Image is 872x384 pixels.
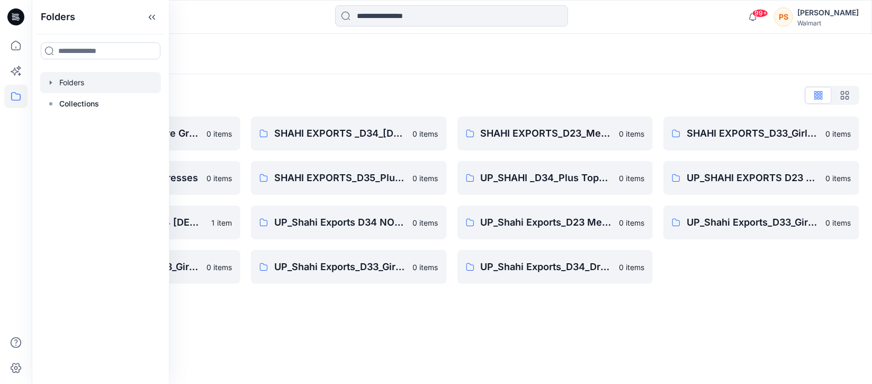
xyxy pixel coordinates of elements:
[774,7,793,26] div: PS
[457,117,653,150] a: SHAHI EXPORTS_D23_Men's Tops0 items
[797,6,859,19] div: [PERSON_NAME]
[825,173,851,184] p: 0 items
[663,161,859,195] a: UP_SHAHI EXPORTS D23 Men's Tops0 items
[251,161,447,195] a: SHAHI EXPORTS_D35_Plus_[DEMOGRAPHIC_DATA] Top0 items
[251,117,447,150] a: SHAHI EXPORTS _D34_[DEMOGRAPHIC_DATA] Top0 items
[413,217,438,228] p: 0 items
[274,126,407,141] p: SHAHI EXPORTS _D34_[DEMOGRAPHIC_DATA] Top
[457,161,653,195] a: UP_SHAHI _D34_Plus Tops and Dresses0 items
[481,171,613,185] p: UP_SHAHI _D34_Plus Tops and Dresses
[413,173,438,184] p: 0 items
[687,171,819,185] p: UP_SHAHI EXPORTS D23 Men's Tops
[619,217,644,228] p: 0 items
[457,206,653,239] a: UP_Shahi Exports_D23 Mens Bottoms0 items
[687,126,819,141] p: SHAHI EXPORTS_D33_Girls Tops
[251,250,447,284] a: UP_Shahi Exports_D33_Girls Tops0 items
[206,262,232,273] p: 0 items
[825,217,851,228] p: 0 items
[481,126,613,141] p: SHAHI EXPORTS_D23_Men's Tops
[251,206,447,239] a: UP_Shahi Exports D34 NOBO YA Adult Tops & Dress0 items
[619,173,644,184] p: 0 items
[457,250,653,284] a: UP_Shahi Exports_D34_Dresses0 items
[413,128,438,139] p: 0 items
[274,171,407,185] p: SHAHI EXPORTS_D35_Plus_[DEMOGRAPHIC_DATA] Top
[687,215,819,230] p: UP_Shahi Exports_D33_Girls Bottoms
[481,260,613,274] p: UP_Shahi Exports_D34_Dresses
[206,173,232,184] p: 0 items
[274,215,407,230] p: UP_Shahi Exports D34 NOBO YA Adult Tops & Dress
[274,260,407,274] p: UP_Shahi Exports_D33_Girls Tops
[619,128,644,139] p: 0 items
[206,128,232,139] p: 0 items
[413,262,438,273] p: 0 items
[825,128,851,139] p: 0 items
[59,97,99,110] p: Collections
[481,215,613,230] p: UP_Shahi Exports_D23 Mens Bottoms
[797,19,859,27] div: Walmart
[663,206,859,239] a: UP_Shahi Exports_D33_Girls Bottoms0 items
[619,262,644,273] p: 0 items
[663,117,859,150] a: SHAHI EXPORTS_D33_Girls Tops0 items
[752,9,768,17] span: 99+
[211,217,232,228] p: 1 item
